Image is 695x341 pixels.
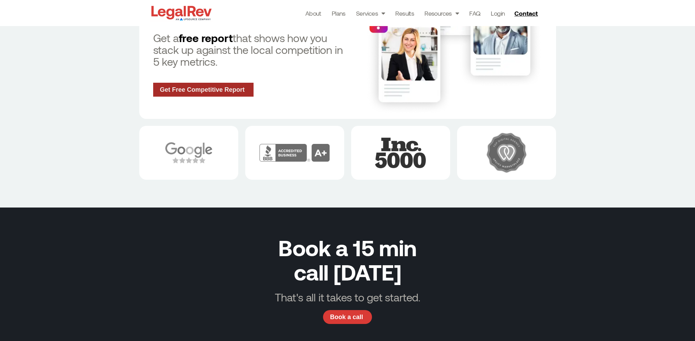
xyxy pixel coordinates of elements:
a: Plans [332,8,346,18]
a: Get Free Competitive Report [153,83,254,97]
h1: Book a 15 min call [DATE] [262,235,433,284]
div: Get a that shows how you stack up against the local competition in 5 key metrics. [153,32,346,67]
a: Services [356,8,385,18]
span: Book a call [330,314,363,320]
span: Contact [514,10,538,16]
a: Login [491,8,505,18]
b: free report [179,31,233,44]
span: Get Free Competitive Report [160,87,245,93]
nav: Menu [305,8,505,18]
div: That's all it takes to get started. [275,291,421,303]
a: Results [395,8,414,18]
a: Resources [424,8,459,18]
a: Book a call [323,310,372,324]
a: FAQ [469,8,480,18]
a: About [305,8,321,18]
a: Contact [512,8,542,19]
